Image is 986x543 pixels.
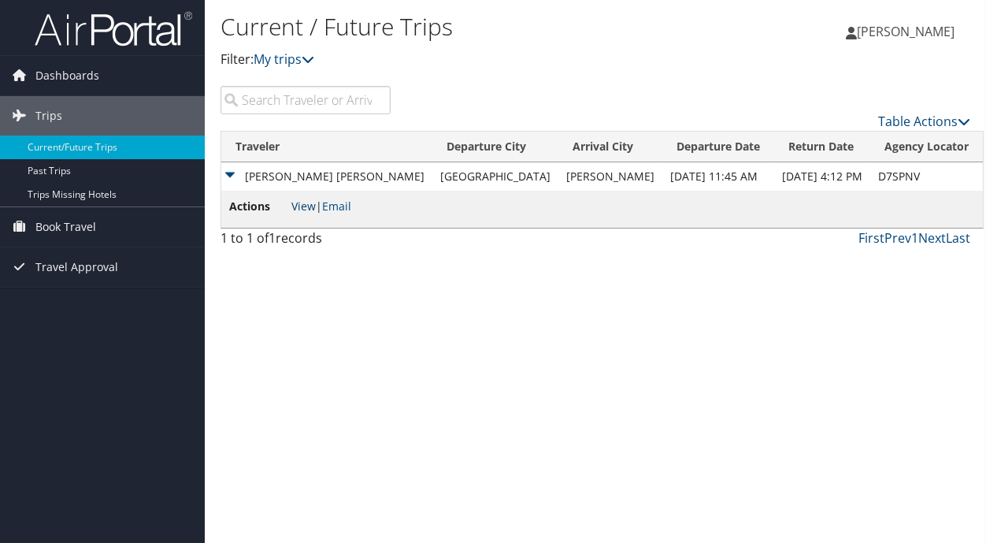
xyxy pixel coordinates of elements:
th: Traveler: activate to sort column ascending [221,132,432,162]
a: [PERSON_NAME] [846,8,970,55]
td: [GEOGRAPHIC_DATA] [432,162,558,191]
a: 1 [911,229,918,247]
td: [DATE] 11:45 AM [662,162,774,191]
span: Dashboards [35,56,99,95]
span: Trips [35,96,62,136]
th: Departure City: activate to sort column ascending [432,132,558,162]
img: airportal-logo.png [35,10,192,47]
th: Departure Date: activate to sort column descending [662,132,774,162]
span: Book Travel [35,207,96,247]
td: [PERSON_NAME] [558,162,662,191]
a: Last [946,229,970,247]
span: 1 [269,229,276,247]
td: [PERSON_NAME] [PERSON_NAME] [221,162,432,191]
a: Email [322,199,351,214]
th: Agency Locator: activate to sort column ascending [870,132,983,162]
span: | [291,199,351,214]
td: D7SPNV [870,162,983,191]
th: Arrival City: activate to sort column ascending [558,132,662,162]
a: Next [918,229,946,247]
span: Travel Approval [35,247,118,287]
h1: Current / Future Trips [221,10,721,43]
a: Table Actions [878,113,970,130]
a: View [291,199,316,214]
div: 1 to 1 of records [221,229,391,255]
th: Return Date: activate to sort column ascending [774,132,870,162]
a: Prev [884,229,911,247]
span: [PERSON_NAME] [857,23,954,40]
input: Search Traveler or Arrival City [221,86,391,114]
td: [DATE] 4:12 PM [774,162,870,191]
a: My trips [254,50,314,68]
p: Filter: [221,50,721,70]
span: Actions [229,198,288,215]
a: First [858,229,884,247]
